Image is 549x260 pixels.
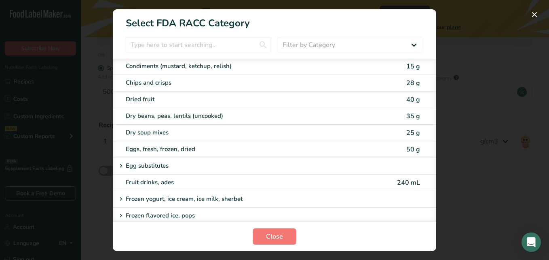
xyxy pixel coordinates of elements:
span: 35 g [406,112,420,121]
div: Dry beans, peas, lentils (uncooked) [126,111,355,121]
span: 28 g [406,79,420,87]
div: Dry soup mixes [126,128,355,137]
div: Condiments (mustard, ketchup, relish) [126,62,355,71]
p: Egg substitutes [126,161,169,171]
input: Type here to start searching.. [126,37,271,53]
p: Frozen flavored ice, pops [126,211,195,221]
p: Frozen yogurt, ice cream, ice milk, sherbet [126,194,243,204]
div: Fruit drinks, ades [126,178,355,187]
div: Dried fruit [126,95,355,104]
span: 50 g [406,145,420,154]
div: Chips and crisps [126,78,355,87]
h1: Select FDA RACC Category [113,9,436,30]
span: 25 g [406,128,420,137]
span: 240 mL [397,178,420,187]
span: 15 g [406,62,420,71]
span: 40 g [406,95,420,104]
button: Close [253,228,296,245]
div: Open Intercom Messenger [522,232,541,252]
div: Eggs, fresh, frozen, dried [126,145,355,154]
span: Close [266,232,283,241]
